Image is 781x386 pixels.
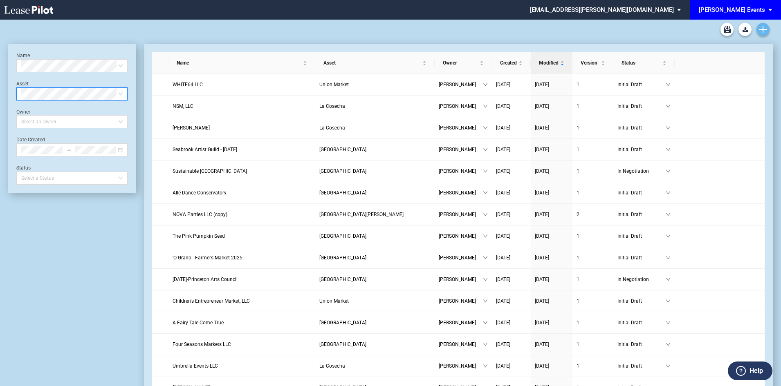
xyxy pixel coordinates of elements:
span: La Cosecha [319,363,345,369]
span: [PERSON_NAME] [439,210,483,219]
span: Freshfields Village [319,255,366,261]
span: down [666,190,671,195]
a: [GEOGRAPHIC_DATA] [319,145,431,154]
span: 'O Grano - Farmers Market 2025 [173,255,242,261]
span: Initial Draft [617,210,666,219]
a: [DATE] [535,189,568,197]
a: [DATE] [496,102,527,110]
a: 1 [577,362,609,370]
span: Initial Draft [617,102,666,110]
span: down [483,125,488,130]
span: Initial Draft [617,362,666,370]
span: 1 [577,147,579,152]
a: [GEOGRAPHIC_DATA] [319,232,431,240]
label: Date Created [16,137,45,143]
th: Asset [315,52,435,74]
a: [GEOGRAPHIC_DATA] [319,167,431,175]
th: Modified [531,52,572,74]
span: Seabrook Artist Guild - Labor Day [173,147,237,152]
span: [DATE] [535,233,549,239]
a: La Cosecha [319,362,431,370]
a: [DATE] [496,80,527,89]
span: [DATE] [496,212,510,217]
span: [DATE] [535,212,549,217]
span: Initial Draft [617,232,666,240]
span: NOVA Parties LLC (copy) [173,212,227,217]
span: Downtown Palm Beach Gardens [319,233,366,239]
span: Asset [323,59,421,67]
a: 1 [577,275,609,283]
span: [PERSON_NAME] [439,102,483,110]
span: 1 [577,255,579,261]
span: Downtown Palm Beach Gardens [319,190,366,196]
span: Created [500,59,517,67]
span: Day of the Dead-Princeton Arts Council [173,277,238,282]
a: [DATE] [535,297,568,305]
span: Initial Draft [617,254,666,262]
a: 1 [577,102,609,110]
span: [DATE] [535,82,549,87]
a: [DATE] [496,297,527,305]
span: 1 [577,298,579,304]
span: NSM, LLC [173,103,193,109]
a: [DATE] [496,340,527,348]
th: Version [572,52,613,74]
span: Initial Draft [617,80,666,89]
a: [DATE] [496,232,527,240]
span: down [483,190,488,195]
span: 1 [577,277,579,282]
a: Union Market [319,297,431,305]
span: [DATE] [496,125,510,131]
a: [DATE] [496,145,527,154]
span: [PERSON_NAME] [439,319,483,327]
span: down [666,234,671,239]
span: [DATE] [535,255,549,261]
span: 2 [577,212,579,217]
a: [DATE] [496,254,527,262]
span: [DATE] [535,341,549,347]
span: Cabin John Village [319,212,404,217]
a: 2 [577,210,609,219]
span: down [483,104,488,109]
a: [DATE] [496,124,527,132]
span: Princeton Shopping Center [319,277,366,282]
span: down [666,277,671,282]
span: [DATE] [496,190,510,196]
span: down [483,299,488,303]
span: Initial Draft [617,124,666,132]
a: La Cosecha [319,102,431,110]
span: [PERSON_NAME] [439,167,483,175]
a: [DATE] [535,232,568,240]
a: [DATE] [496,210,527,219]
span: [DATE] [535,277,549,282]
span: Owner [443,59,478,67]
span: 1 [577,341,579,347]
span: Sustainable Princeton [173,168,247,174]
span: Initial Draft [617,297,666,305]
label: Owner [16,109,30,115]
span: Princeton Shopping Center [319,168,366,174]
span: [PERSON_NAME] [439,362,483,370]
span: [DATE] [496,147,510,152]
th: Status [613,52,675,74]
a: 1 [577,80,609,89]
label: Asset [16,81,29,87]
span: Name [177,59,301,67]
span: down [483,277,488,282]
a: [DATE] [496,362,527,370]
a: [GEOGRAPHIC_DATA] [319,340,431,348]
a: 1 [577,297,609,305]
span: [DATE] [496,82,510,87]
span: Children's Entrepreneur Market, LLC [173,298,250,304]
span: [DATE] [535,103,549,109]
th: Owner [435,52,492,74]
a: [GEOGRAPHIC_DATA][PERSON_NAME] [319,210,431,219]
a: [GEOGRAPHIC_DATA] [319,189,431,197]
span: Initial Draft [617,319,666,327]
span: down [483,169,488,174]
span: down [666,320,671,325]
span: [DATE] [496,255,510,261]
a: Four Seasons Markets LLC [173,340,311,348]
a: NOVA Parties LLC (copy) [173,210,311,219]
span: down [666,125,671,130]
